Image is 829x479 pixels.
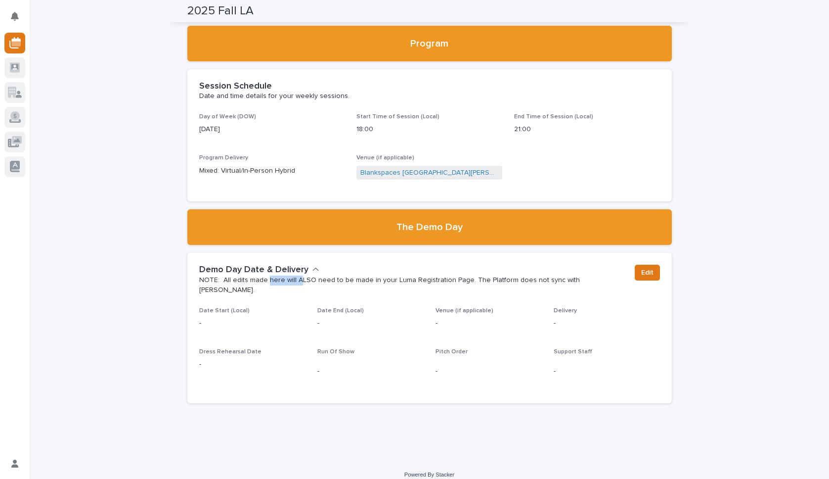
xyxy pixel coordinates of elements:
p: NOTE: All edits made here will ALSO need to be made in your Luma Registration Page. The Platform ... [199,276,627,295]
span: Run Of Show [317,349,354,355]
span: Start Time of Session (Local) [356,114,439,120]
p: - [436,318,542,329]
h2: Program [410,38,448,49]
button: Edit [635,265,660,281]
div: Notifications [12,12,25,28]
p: Mixed: Virtual/In-Person Hybrid [199,166,345,176]
p: [DATE] [199,124,345,135]
button: Notifications [4,6,25,27]
button: Demo Day Date & Delivery [199,265,319,276]
span: Day of Week (DOW) [199,114,256,120]
p: Date and time details for your weekly sessions. [199,92,656,101]
span: Pitch Order [436,349,468,355]
h2: 2025 Fall LA [187,4,254,18]
p: 21:00 [514,124,660,135]
span: Edit [641,268,654,278]
span: Venue (if applicable) [356,155,414,161]
p: 18:00 [356,124,502,135]
a: Powered By Stacker [404,472,454,478]
p: - [317,366,424,377]
h2: Session Schedule [199,81,272,92]
p: - [554,366,660,377]
span: Venue (if applicable) [436,308,493,314]
p: - [199,318,305,329]
p: - [199,359,305,370]
p: - [436,366,542,377]
p: - [554,318,660,329]
p: - [317,318,424,329]
a: Blankspaces [GEOGRAPHIC_DATA][PERSON_NAME] ([GEOGRAPHIC_DATA]) [360,168,498,178]
span: Support Staff [554,349,592,355]
span: Dress Rehearsal Date [199,349,262,355]
span: Delivery [554,308,577,314]
span: Date End (Local) [317,308,364,314]
h2: Demo Day Date & Delivery [199,265,308,276]
span: End Time of Session (Local) [514,114,593,120]
h2: The Demo Day [396,221,463,233]
span: Date Start (Local) [199,308,250,314]
span: Program Delivery [199,155,248,161]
